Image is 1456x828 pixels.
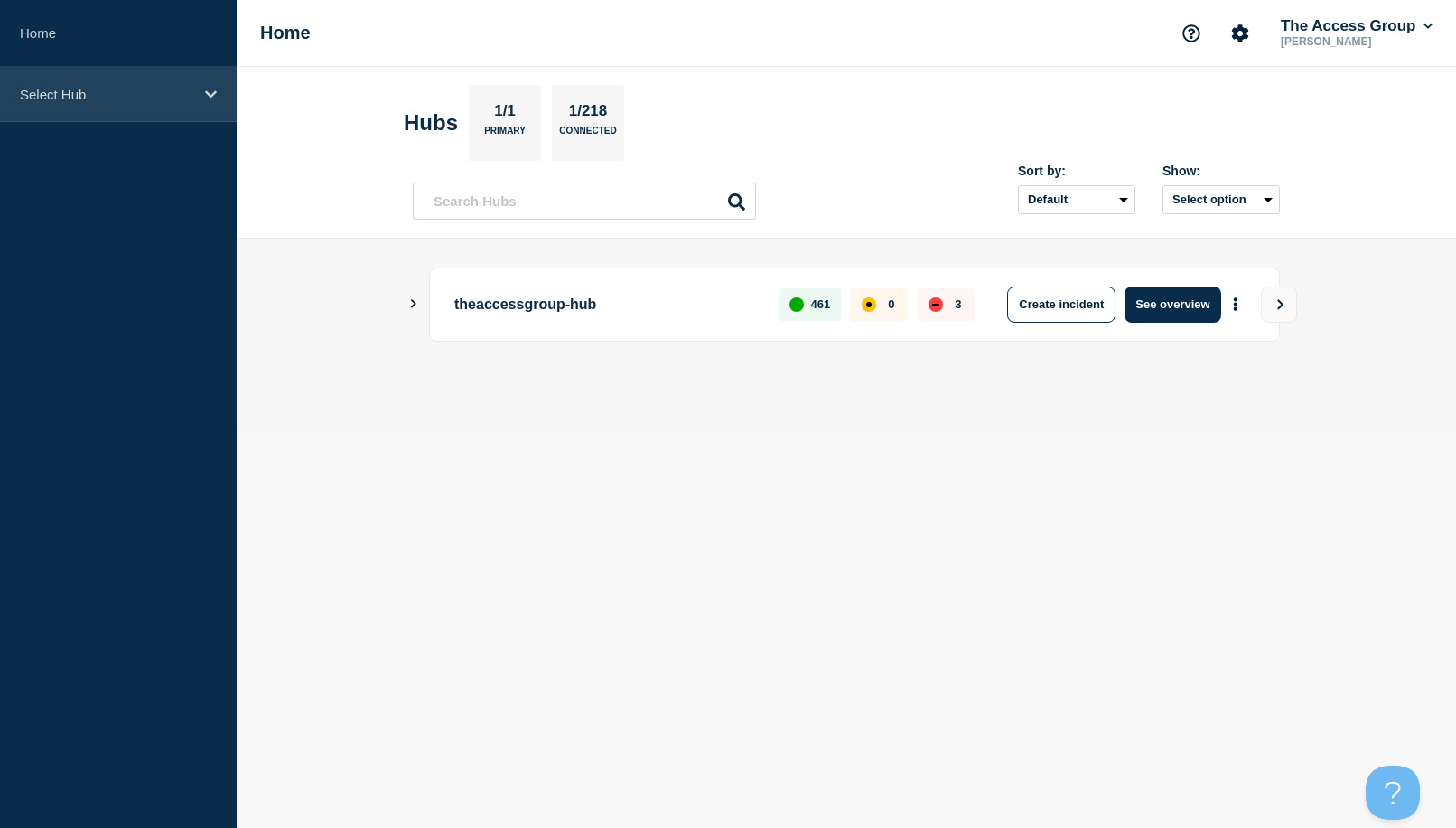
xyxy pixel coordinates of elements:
p: theaccessgroup-hub [454,287,759,323]
p: 3 [955,297,961,311]
button: Create incident [1007,287,1115,323]
button: Account settings [1221,14,1259,52]
button: Show Connected Hubs [409,297,418,311]
button: View [1261,287,1297,323]
button: The Access Group [1277,17,1436,35]
p: 1/1 [488,102,523,126]
button: Support [1172,14,1210,52]
iframe: Help Scout Beacon - Open [1366,766,1420,820]
button: Select option [1162,185,1280,214]
div: up [789,297,804,312]
button: See overview [1125,287,1220,323]
button: More actions [1224,287,1247,321]
p: [PERSON_NAME] [1277,35,1436,48]
div: down [929,297,943,312]
h2: Hubs [404,110,458,136]
h1: Home [260,23,311,43]
p: 461 [811,297,831,311]
div: affected [862,297,876,312]
input: Search Hubs [413,183,756,220]
p: Select Hub [20,87,193,102]
p: Connected [559,126,616,145]
p: Primary [484,126,526,145]
select: Sort by [1018,185,1135,214]
p: 1/218 [562,102,614,126]
div: Sort by: [1018,164,1135,178]
p: 0 [888,297,894,311]
div: Show: [1162,164,1280,178]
